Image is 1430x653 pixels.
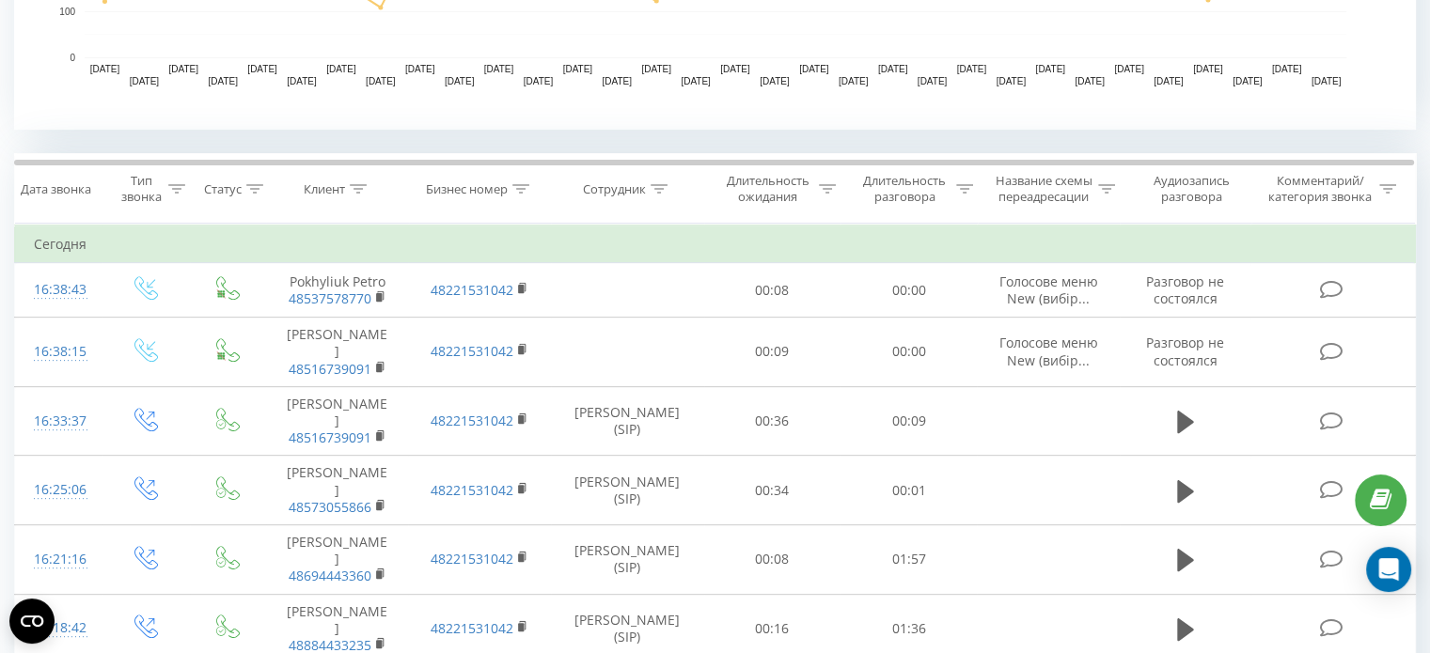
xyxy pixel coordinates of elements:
[839,76,869,86] text: [DATE]
[1035,64,1065,74] text: [DATE]
[289,289,371,307] a: 48537578770
[304,181,345,197] div: Клиент
[1366,547,1411,592] div: Open Intercom Messenger
[878,64,908,74] text: [DATE]
[681,76,711,86] text: [DATE]
[21,181,91,197] div: Дата звонка
[841,524,977,594] td: 01:57
[90,64,120,74] text: [DATE]
[208,76,238,86] text: [DATE]
[405,64,435,74] text: [DATE]
[34,610,84,646] div: 16:18:42
[551,386,704,456] td: [PERSON_NAME] (SIP)
[266,263,408,318] td: Pokhyliuk Petro
[1265,173,1375,205] div: Комментарий/категория звонка
[721,173,815,205] div: Длительность ожидания
[34,541,84,578] div: 16:21:16
[918,76,948,86] text: [DATE]
[70,53,75,63] text: 0
[841,456,977,525] td: 00:01
[704,524,841,594] td: 00:08
[34,334,84,370] div: 16:38:15
[289,428,371,446] a: 48516739091
[431,412,513,429] a: 48221531042
[1272,64,1302,74] text: [DATE]
[169,64,199,74] text: [DATE]
[1233,76,1263,86] text: [DATE]
[118,173,163,205] div: Тип звонка
[1075,76,1105,86] text: [DATE]
[266,318,408,387] td: [PERSON_NAME]
[999,272,1098,307] span: Голосове меню New (вибір...
[287,76,317,86] text: [DATE]
[266,524,408,594] td: [PERSON_NAME]
[34,272,84,308] div: 16:38:43
[289,567,371,584] a: 48694443360
[289,498,371,516] a: 48573055866
[1137,173,1247,205] div: Аудиозапись разговора
[431,281,513,299] a: 48221531042
[720,64,750,74] text: [DATE]
[266,456,408,525] td: [PERSON_NAME]
[1146,334,1224,368] span: Разговор не состоялся
[431,619,513,637] a: 48221531042
[841,318,977,387] td: 00:00
[34,403,84,440] div: 16:33:37
[204,181,242,197] div: Статус
[551,456,704,525] td: [PERSON_NAME] (SIP)
[704,386,841,456] td: 00:36
[431,550,513,567] a: 48221531042
[1154,76,1184,86] text: [DATE]
[760,76,790,86] text: [DATE]
[999,334,1098,368] span: Голосове меню New (вибір...
[704,456,841,525] td: 00:34
[799,64,829,74] text: [DATE]
[704,318,841,387] td: 00:09
[1114,64,1144,74] text: [DATE]
[289,360,371,378] a: 48516739091
[247,64,277,74] text: [DATE]
[997,76,1027,86] text: [DATE]
[59,7,75,17] text: 100
[130,76,160,86] text: [DATE]
[583,181,646,197] div: Сотрудник
[34,472,84,508] div: 16:25:06
[524,76,554,86] text: [DATE]
[445,76,475,86] text: [DATE]
[266,386,408,456] td: [PERSON_NAME]
[957,64,987,74] text: [DATE]
[563,64,593,74] text: [DATE]
[15,225,1416,263] td: Сегодня
[841,263,977,318] td: 00:00
[841,386,977,456] td: 00:09
[641,64,671,74] text: [DATE]
[484,64,514,74] text: [DATE]
[1193,64,1223,74] text: [DATE]
[431,481,513,499] a: 48221531042
[704,263,841,318] td: 00:08
[1312,76,1342,86] text: [DATE]
[426,181,508,197] div: Бизнес номер
[431,342,513,360] a: 48221531042
[9,599,55,644] button: Open CMP widget
[551,524,704,594] td: [PERSON_NAME] (SIP)
[1146,272,1224,307] span: Разговор не состоялся
[366,76,396,86] text: [DATE]
[995,173,1093,205] div: Название схемы переадресации
[857,173,951,205] div: Длительность разговора
[326,64,356,74] text: [DATE]
[602,76,632,86] text: [DATE]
